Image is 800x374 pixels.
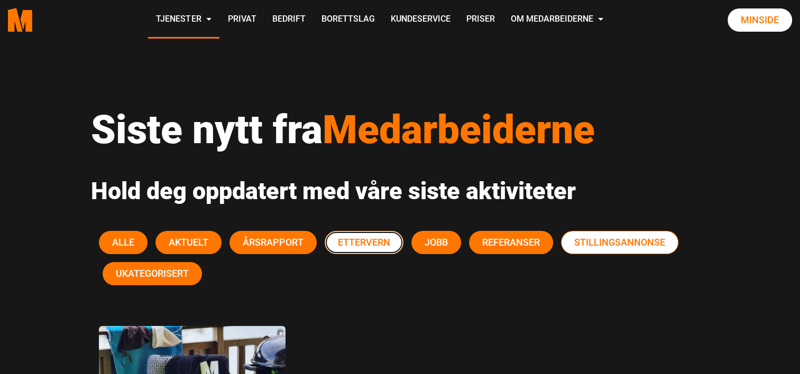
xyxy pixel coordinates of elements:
span: Medarbeiderne [323,106,595,153]
span: Aktuelt [169,237,208,248]
h1: Siste nytt fra [91,106,710,153]
h2: Hold deg oppdatert med våre siste aktiviteter [91,177,710,205]
a: Borettslag [313,1,382,39]
a: Privat [219,1,264,39]
span: Årsrapport [243,237,304,248]
a: Priser [458,1,502,39]
button: Ettervern [325,231,403,254]
span: Ukategorisert [116,268,189,279]
span: Ettervern [338,237,390,248]
span: Stillingsannonse [574,237,665,248]
span: Alle [112,237,134,248]
button: Ukategorisert [103,262,202,285]
a: Tjenester [148,1,219,39]
button: Stillingsannonse [561,231,678,254]
span: Referanser [482,237,540,248]
button: Alle [99,231,148,254]
a: Bedrift [264,1,313,39]
span: Jobb [425,237,448,248]
button: Referanser [469,231,553,254]
a: Minside [728,8,792,32]
a: Om Medarbeiderne [502,1,611,39]
button: Aktuelt [155,231,222,254]
button: Jobb [411,231,461,254]
a: Kundeservice [382,1,458,39]
button: Årsrapport [229,231,317,254]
